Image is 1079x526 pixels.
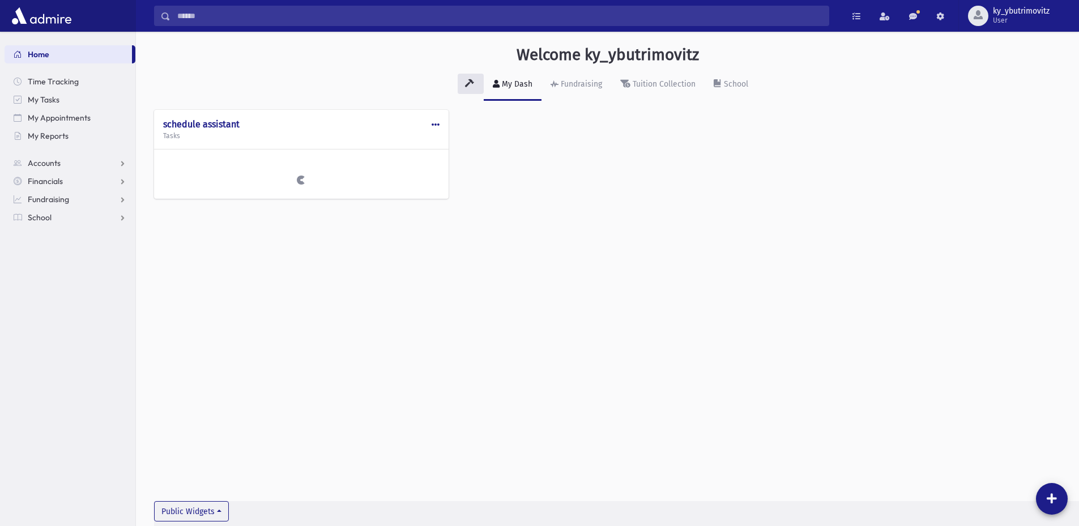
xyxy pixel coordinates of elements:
[5,45,132,63] a: Home
[28,113,91,123] span: My Appointments
[28,95,59,105] span: My Tasks
[170,6,829,26] input: Search
[28,158,61,168] span: Accounts
[5,72,135,91] a: Time Tracking
[28,131,69,141] span: My Reports
[5,91,135,109] a: My Tasks
[5,172,135,190] a: Financials
[517,45,699,65] h3: Welcome ky_ybutrimovitz
[28,212,52,223] span: School
[5,127,135,145] a: My Reports
[28,176,63,186] span: Financials
[993,7,1050,16] span: ky_ybutrimovitz
[5,190,135,208] a: Fundraising
[163,119,440,130] h4: schedule assistant
[705,69,757,101] a: School
[28,194,69,204] span: Fundraising
[154,501,229,521] button: Public Widgets
[630,79,696,89] div: Tuition Collection
[611,69,705,101] a: Tuition Collection
[163,132,440,140] h5: Tasks
[28,76,79,87] span: Time Tracking
[5,208,135,226] a: School
[500,79,532,89] div: My Dash
[5,109,135,127] a: My Appointments
[993,16,1050,25] span: User
[541,69,611,101] a: Fundraising
[484,69,541,101] a: My Dash
[558,79,602,89] div: Fundraising
[28,49,49,59] span: Home
[9,5,74,27] img: AdmirePro
[5,154,135,172] a: Accounts
[722,79,748,89] div: School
